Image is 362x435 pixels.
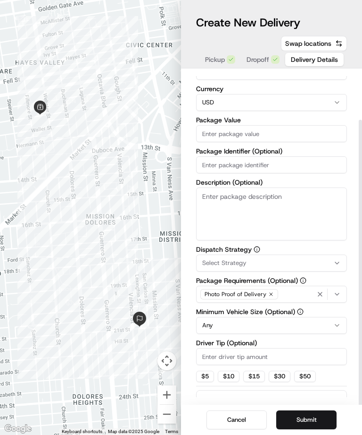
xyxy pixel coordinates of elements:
[196,246,347,253] label: Dispatch Strategy
[20,90,37,107] img: 8571987876998_91fb9ceb93ad5c398215_72.jpg
[9,90,26,107] img: 1736555255976-a54dd68f-1ca7-489b-9aae-adbdc363a1c4
[247,55,269,64] span: Dropoff
[2,423,33,435] a: Open this area in Google Maps (opens a new window)
[42,90,155,100] div: Start new chat
[196,117,347,123] label: Package Value
[19,147,26,154] img: 1736555255976-a54dd68f-1ca7-489b-9aae-adbdc363a1c4
[196,148,347,154] label: Package Identifier (Optional)
[196,390,347,412] button: Package Items (0)
[9,212,17,220] div: 📗
[243,371,265,382] button: $15
[196,286,347,303] button: Photo Proof of Delivery
[9,9,28,28] img: Nash
[127,172,130,179] span: •
[66,234,114,241] a: Powered byPylon
[76,207,155,224] a: 💻API Documentation
[102,146,106,154] span: •
[9,123,63,130] div: Past conversations
[196,340,347,346] label: Driver Tip (Optional)
[254,246,260,253] button: Dispatch Strategy
[29,146,100,154] span: Wisdom [PERSON_NAME]
[62,428,102,435] button: Keyboard shortcuts
[2,423,33,435] img: Google
[196,85,347,92] label: Currency
[291,55,338,64] span: Delivery Details
[9,163,25,178] img: Dianne Alexi Soriano
[205,290,266,298] span: Photo Proof of Delivery
[196,125,347,142] input: Enter package value
[300,277,306,284] button: Package Requirements (Optional)
[276,410,337,429] button: Submit
[196,277,347,284] label: Package Requirements (Optional)
[146,121,172,132] button: See all
[29,172,125,179] span: [PERSON_NAME] [PERSON_NAME]
[19,211,72,221] span: Knowledge Base
[218,371,239,382] button: $10
[94,234,114,241] span: Pylon
[196,308,347,315] label: Minimum Vehicle Size (Optional)
[206,410,267,429] button: Cancel
[196,371,214,382] button: $5
[6,207,76,224] a: 📗Knowledge Base
[297,308,304,315] button: Minimum Vehicle Size (Optional)
[9,137,25,156] img: Wisdom Oko
[202,259,247,267] span: Select Strategy
[9,38,172,53] p: Welcome 👋
[80,212,87,220] div: 💻
[285,39,331,48] span: Swap locations
[269,371,290,382] button: $30
[281,36,347,51] button: Swap locations
[196,179,347,186] label: Description (Optional)
[89,211,151,221] span: API Documentation
[107,146,127,154] span: [DATE]
[19,172,26,180] img: 1736555255976-a54dd68f-1ca7-489b-9aae-adbdc363a1c4
[196,255,347,272] button: Select Strategy
[214,396,269,406] label: Package Items ( 0 )
[42,100,130,107] div: We're available if you need us!
[157,405,176,424] button: Zoom out
[132,172,151,179] span: [DATE]
[294,371,316,382] button: $50
[196,348,347,365] input: Enter driver tip amount
[196,15,300,30] h1: Create New Delivery
[165,429,178,434] a: Terms (opens in new tab)
[157,385,176,404] button: Zoom in
[108,429,159,434] span: Map data ©2025 Google
[157,351,176,370] button: Map camera controls
[160,93,172,104] button: Start new chat
[196,156,347,173] input: Enter package identifier
[205,55,225,64] span: Pickup
[25,61,156,71] input: Clear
